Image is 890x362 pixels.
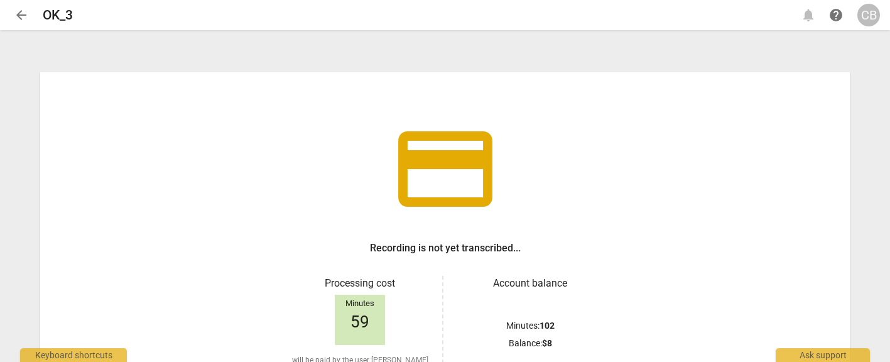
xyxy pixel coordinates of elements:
[370,241,521,256] h3: Recording is not yet transcribed...
[335,299,385,309] div: Minutes
[828,8,844,23] span: help
[542,338,552,348] b: $ 8
[776,348,870,362] div: Ask support
[389,112,502,226] span: credit_card
[459,276,602,291] h3: Account balance
[509,337,552,350] p: Balance :
[20,348,127,362] div: Keyboard shortcuts
[43,8,73,23] h2: OK_3
[288,276,432,291] h3: Processing cost
[14,8,29,23] span: arrow_back
[857,4,880,26] button: CB
[350,313,369,332] span: 59
[825,4,847,26] a: Help
[540,321,555,331] b: 102
[506,319,555,332] p: Minutes :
